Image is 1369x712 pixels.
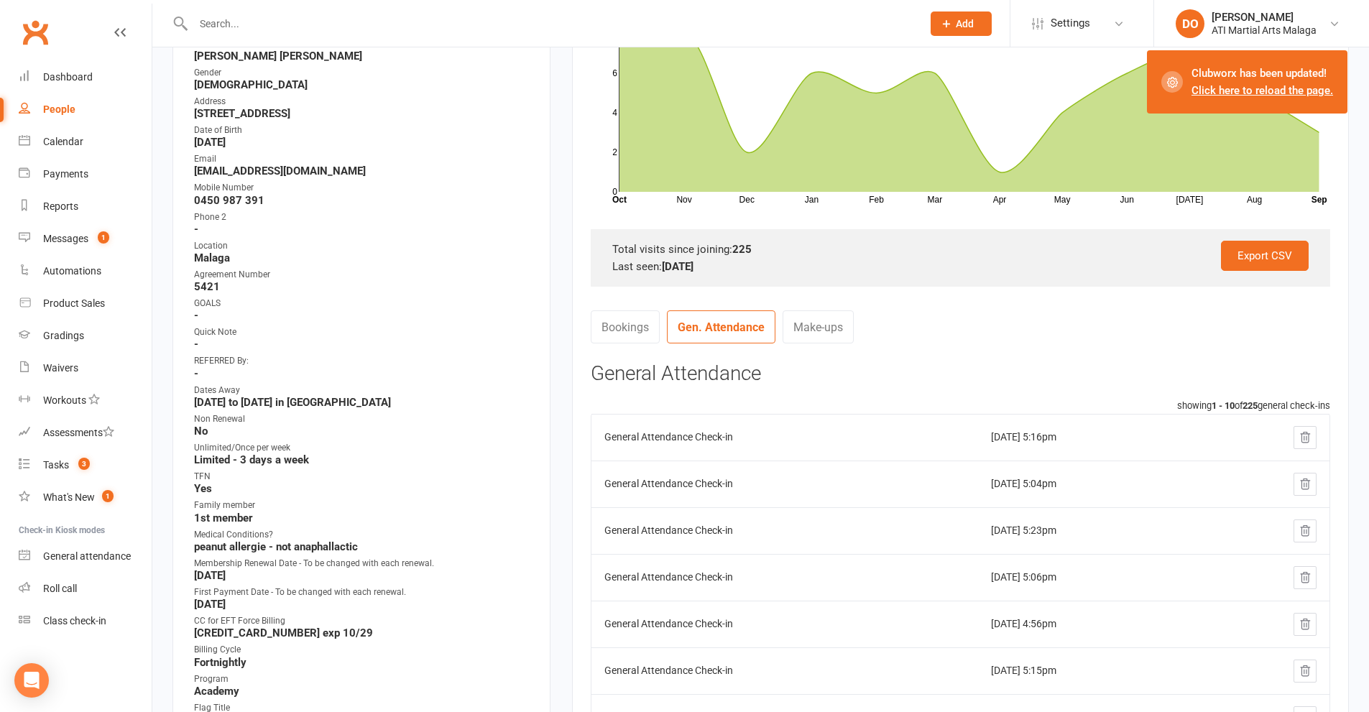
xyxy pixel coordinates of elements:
[19,223,152,255] a: Messages 1
[194,309,531,322] strong: -
[189,14,912,34] input: Search...
[1176,9,1204,38] div: DO
[43,71,93,83] div: Dashboard
[194,367,531,380] strong: -
[194,598,531,611] strong: [DATE]
[43,265,101,277] div: Automations
[43,136,83,147] div: Calendar
[612,241,1309,258] div: Total visits since joining:
[98,231,109,244] span: 1
[931,11,992,36] button: Add
[194,569,531,582] strong: [DATE]
[591,554,979,601] td: General Attendance Check-in
[1177,400,1330,411] small: showing of general check-ins
[591,310,660,343] a: Bookings
[43,168,88,180] div: Payments
[102,490,114,502] span: 1
[78,458,90,470] span: 3
[194,453,531,466] strong: Limited - 3 days a week
[194,124,531,137] div: Date of Birth
[19,255,152,287] a: Automations
[612,258,1309,275] div: Last seen:
[194,95,531,108] div: Address
[43,615,106,627] div: Class check-in
[591,507,979,554] td: General Attendance Check-in
[19,287,152,320] a: Product Sales
[194,239,531,253] div: Location
[194,194,531,207] strong: 0450 987 391
[43,459,69,471] div: Tasks
[43,297,105,309] div: Product Sales
[17,14,53,50] a: Clubworx
[43,394,86,406] div: Workouts
[43,550,131,562] div: General attendance
[194,268,531,282] div: Agreement Number
[956,18,974,29] span: Add
[978,507,1207,554] td: [DATE] 5:23pm
[194,78,531,91] strong: [DEMOGRAPHIC_DATA]
[667,310,775,343] a: Gen. Attendance
[43,103,75,115] div: People
[194,280,531,293] strong: 5421
[978,554,1207,601] td: [DATE] 5:06pm
[591,414,979,461] td: General Attendance Check-in
[1212,11,1317,24] div: [PERSON_NAME]
[978,414,1207,461] td: [DATE] 5:16pm
[43,233,88,244] div: Messages
[194,384,531,397] div: Dates Away
[1243,400,1258,411] strong: 225
[43,200,78,212] div: Reports
[194,107,531,120] strong: [STREET_ADDRESS]
[1221,241,1309,271] a: Export CSV
[194,557,531,570] div: Membership Renewal Date - To be changed with each renewal.
[194,66,531,80] div: Gender
[1191,84,1333,97] a: Click here to reload the page.
[43,583,77,594] div: Roll call
[732,243,752,256] strong: 225
[194,211,531,224] div: Phone 2
[194,512,531,524] strong: 1st member
[43,362,78,374] div: Waivers
[43,330,84,341] div: Gradings
[194,614,531,628] div: CC for EFT Force Billing
[14,663,49,698] div: Open Intercom Messenger
[194,499,531,512] div: Family member
[1051,7,1090,40] span: Settings
[194,223,531,236] strong: -
[194,685,531,698] strong: Academy
[194,50,531,63] strong: [PERSON_NAME] [PERSON_NAME]
[194,338,531,351] strong: -
[19,352,152,384] a: Waivers
[43,491,95,503] div: What's New
[591,363,1330,385] h3: General Attendance
[1191,65,1333,99] div: Clubworx has been updated!
[194,586,531,599] div: First Payment Date - To be changed with each renewal.
[783,310,854,343] a: Make-ups
[19,61,152,93] a: Dashboard
[194,181,531,195] div: Mobile Number
[19,190,152,223] a: Reports
[1212,24,1317,37] div: ATI Martial Arts Malaga
[194,482,531,495] strong: Yes
[19,605,152,637] a: Class kiosk mode
[19,540,152,573] a: General attendance kiosk mode
[19,449,152,481] a: Tasks 3
[194,251,531,264] strong: Malaga
[194,425,531,438] strong: No
[978,647,1207,694] td: [DATE] 5:15pm
[194,165,531,177] strong: [EMAIL_ADDRESS][DOMAIN_NAME]
[19,126,152,158] a: Calendar
[978,461,1207,507] td: [DATE] 5:04pm
[194,528,531,542] div: Medical Conditions?
[194,354,531,368] div: REFERRED By:
[19,573,152,605] a: Roll call
[19,158,152,190] a: Payments
[591,647,979,694] td: General Attendance Check-in
[194,297,531,310] div: GOALS
[194,396,531,409] strong: [DATE] to [DATE] in [GEOGRAPHIC_DATA]
[19,320,152,352] a: Gradings
[1212,400,1235,411] strong: 1 - 10
[194,412,531,426] div: Non Renewal
[194,136,531,149] strong: [DATE]
[194,470,531,484] div: TFN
